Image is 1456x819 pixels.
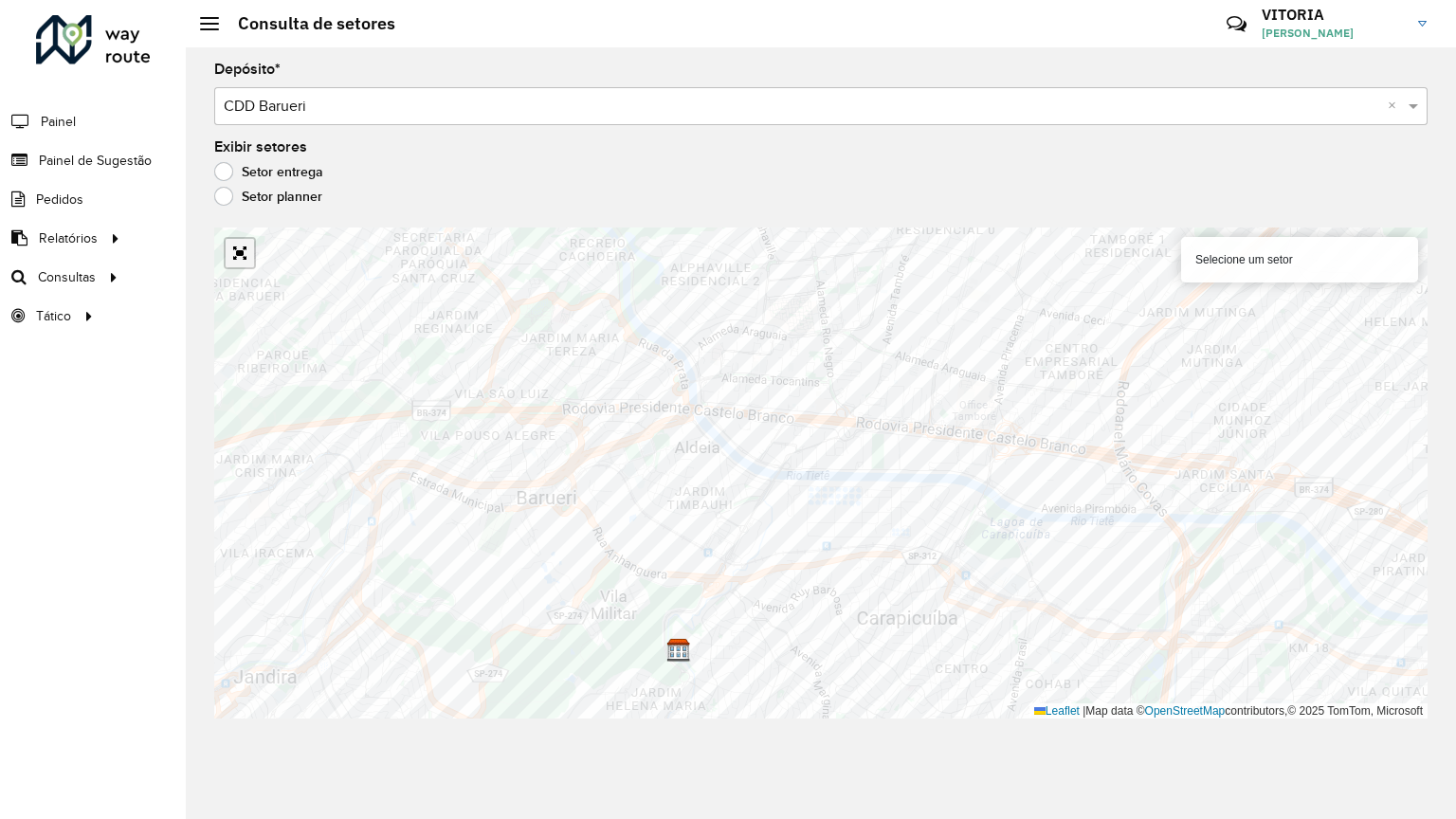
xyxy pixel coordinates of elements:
span: Pedidos [36,190,83,209]
span: Consultas [38,267,96,287]
span: Relatórios [39,228,98,248]
span: Tático [36,306,71,326]
span: Painel de Sugestão [39,151,152,171]
div: Selecione um setor [1181,237,1418,282]
a: Contato Rápido [1216,4,1257,45]
h3: VITORIA [1262,6,1404,24]
span: Clear all [1388,95,1404,118]
span: [PERSON_NAME] [1262,25,1404,42]
label: Setor entrega [214,162,323,181]
div: Map data © contributors,© 2025 TomTom, Microsoft [1029,703,1428,719]
a: Leaflet [1034,704,1080,718]
a: OpenStreetMap [1145,704,1226,718]
h2: Consulta de setores [219,13,395,34]
label: Depósito [214,58,281,81]
span: | [1083,704,1085,718]
a: Abrir mapa em tela cheia [226,239,254,267]
span: Painel [41,112,76,132]
label: Setor planner [214,187,322,206]
label: Exibir setores [214,136,307,158]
